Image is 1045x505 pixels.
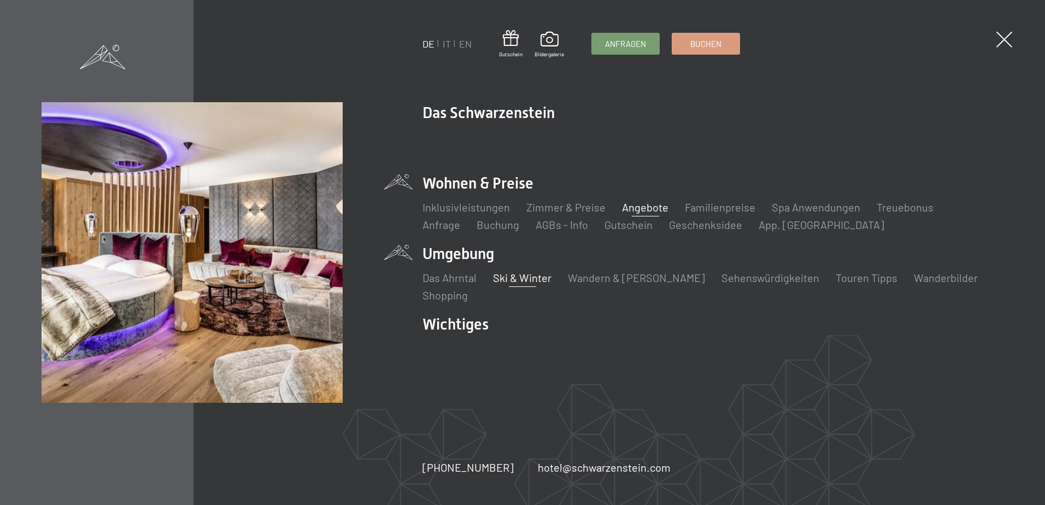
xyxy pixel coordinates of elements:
a: Zimmer & Preise [526,201,606,214]
a: Inklusivleistungen [422,201,510,214]
a: Touren Tipps [836,271,897,284]
span: Gutschein [499,50,522,58]
a: EN [459,38,472,50]
a: Treuebonus [877,201,934,214]
a: Wandern & [PERSON_NAME] [568,271,705,284]
span: [PHONE_NUMBER] [422,461,514,474]
a: AGBs - Info [536,218,588,231]
a: IT [443,38,451,50]
a: Familienpreise [685,201,755,214]
span: Buchen [690,38,721,50]
a: Ski & Winter [493,271,551,284]
a: [PHONE_NUMBER] [422,460,514,475]
a: Shopping [422,289,468,302]
a: Anfrage [422,218,460,231]
a: Spa Anwendungen [772,201,860,214]
a: App. [GEOGRAPHIC_DATA] [759,218,884,231]
a: Gutschein [604,218,653,231]
a: DE [422,38,435,50]
a: Wanderbilder [914,271,978,284]
a: Angebote [622,201,668,214]
a: Anfragen [592,33,659,54]
a: Gutschein [499,30,522,58]
a: Das Ahrntal [422,271,477,284]
a: Sehenswürdigkeiten [721,271,819,284]
a: Buchen [672,33,739,54]
span: Anfragen [605,38,646,50]
a: Bildergalerie [535,32,564,58]
a: hotel@schwarzenstein.com [538,460,671,475]
a: Buchung [477,218,519,231]
span: Bildergalerie [535,50,564,58]
a: Geschenksidee [669,218,742,231]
